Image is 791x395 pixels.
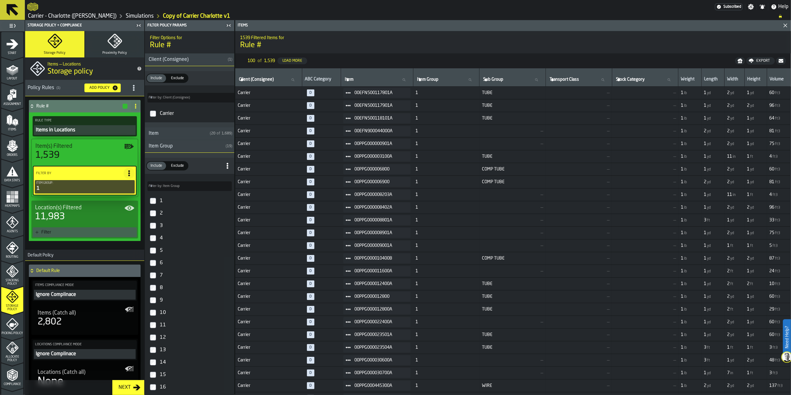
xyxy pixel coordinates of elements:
span: yd [750,104,754,108]
span: — [614,129,676,134]
span: label [149,184,180,188]
input: label [147,93,244,102]
h3: title-section-Client (Consignee) [145,53,234,66]
span: — [548,90,610,95]
li: menu Allocate Policy [1,338,23,362]
span: 00EFN900044000A [354,129,406,134]
span: FormattedValue [681,103,687,108]
input: label [548,76,609,84]
span: label [483,77,503,82]
span: 96 [770,103,775,108]
label: InputCheckbox-label-react-aria8091439846-:r1ak: [146,344,233,356]
h2: Sub Title [47,61,132,67]
span: 64 [770,116,775,121]
span: yd [707,104,711,108]
input: InputCheckbox-label-react-aria8091439846-:r1a7: [150,111,156,117]
span: — [614,116,676,121]
span: Assignment [1,102,23,106]
span: Start [1,52,23,55]
div: Width [727,77,742,83]
span: — [482,129,543,134]
div: Policy Rules [28,84,79,92]
input: label [344,76,411,84]
div: Title [35,143,134,150]
span: — [548,116,610,121]
span: of [258,58,262,63]
div: Volume [770,77,788,83]
span: FormattedValue [704,116,711,121]
h3: title-section-Item Group [145,140,234,153]
label: InputCheckbox-label-react-aria8091439846-:r1ai: [146,319,233,331]
div: Weight [681,77,699,83]
span: yd [730,91,734,95]
label: InputCheckbox-label-react-aria8091439846-:r1af: [146,282,233,294]
li: menu Picking Policy [1,312,23,337]
span: FormattedValue [747,116,754,121]
span: Item(s) Filtered [35,143,72,150]
span: yd [750,129,754,134]
div: stat-Items (Catch all) [33,305,137,333]
div: title-Rule # [145,31,234,53]
div: Rule # [29,100,128,112]
span: label [616,77,645,82]
input: label [238,76,299,84]
span: FormattedValue [704,129,711,134]
div: Title [38,310,132,316]
span: Picking Policy [1,332,23,335]
div: thumb [167,162,188,170]
input: InputCheckbox-label-react-aria8091439846-:r1ai: [150,322,156,328]
span: ( 1 ) [56,86,60,90]
div: stat-Item(s) Filtered [33,142,137,162]
input: InputCheckbox-label-react-aria8091439846-:r1ah: [150,310,156,316]
label: InputCheckbox-label-react-aria8091439846-:r1ah: [146,306,233,319]
span: Rule # [240,40,262,50]
input: InputCheckbox-label-react-aria8091439846-:r1aa: [150,223,156,229]
span: 1 [747,116,749,121]
span: Exclude [169,75,187,81]
span: yd [730,116,734,121]
label: InputCheckbox-label-react-aria8091439846-:r1am: [146,369,233,381]
a: link-to-/wh/i/e074fb63-00ea-4531-a7c9-ea0a191b3e4f [28,13,116,20]
span: FormattedValue [704,103,711,108]
label: Locations Compliance Mode [34,341,136,348]
span: ft3 [775,116,780,121]
label: InputCheckbox-label-react-aria8091439846-:r1ac: [146,244,233,257]
span: 00EFN500117801A [354,90,406,95]
div: Client (Consignee) [145,56,225,63]
span: N/A [307,102,314,109]
div: Length [704,77,722,83]
input: label [615,76,676,84]
span: — [614,90,676,95]
span: Carrier [238,129,299,134]
span: FormattedValue [770,103,781,108]
label: button-toggle-Show on Map [124,142,134,152]
span: Proximity Policy [102,51,127,55]
span: N/A [307,128,314,134]
span: Locations (Catch all) [38,369,85,376]
span: Rule # [150,40,229,50]
span: TUBE [482,90,543,95]
span: Compliance [1,383,23,386]
span: FormattedValue [747,103,754,108]
span: Subscribed [723,5,741,9]
span: FormattedValue [681,129,687,134]
input: InputCheckbox-label-react-aria8091439846-:r1ak: [150,347,156,353]
label: InputCheckbox-label-react-aria8091439846-:r1ad: [146,257,233,269]
li: menu Orders [1,134,23,159]
span: 1 [416,103,477,108]
div: Filter Policy Params [146,23,224,28]
div: Items [236,23,776,28]
label: button-switch-multi-Include [146,74,167,83]
span: Help [778,3,789,11]
span: — [548,129,610,134]
label: button-toggle-Show on Map [124,305,134,315]
span: Include [148,75,165,81]
div: ButtonLoadMore-Load More-Prev-First-Last [243,56,312,66]
nav: Breadcrumb [27,12,789,20]
a: link-to-/wh/i/e074fb63-00ea-4531-a7c9-ea0a191b3e4f/simulations/811a8c6f-cfae-4c8a-af4f-777a2597dd39 [163,13,230,20]
div: Items in Locations [35,126,134,134]
span: FormattedValue [727,103,735,108]
span: 1 [229,58,231,61]
div: InputCheckbox-react-aria8091439846-:r1am: [159,370,232,380]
